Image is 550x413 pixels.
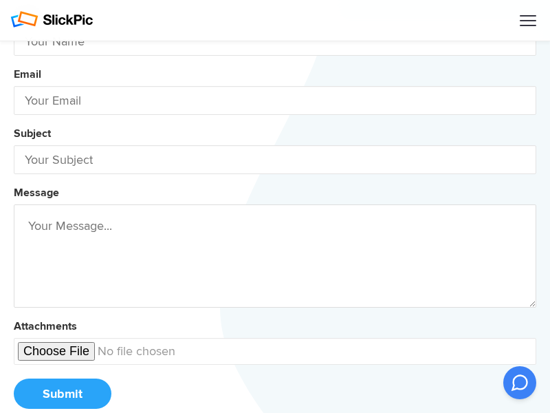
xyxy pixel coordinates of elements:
label: Message [14,186,59,200]
label: Subject [14,127,51,140]
button: Submit [14,379,111,409]
input: Your Subject [14,145,536,174]
input: undefined [14,338,536,365]
label: Attachments [14,319,77,333]
label: Email [14,67,41,81]
input: Your Email [14,86,536,115]
input: Your Name [14,27,536,56]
